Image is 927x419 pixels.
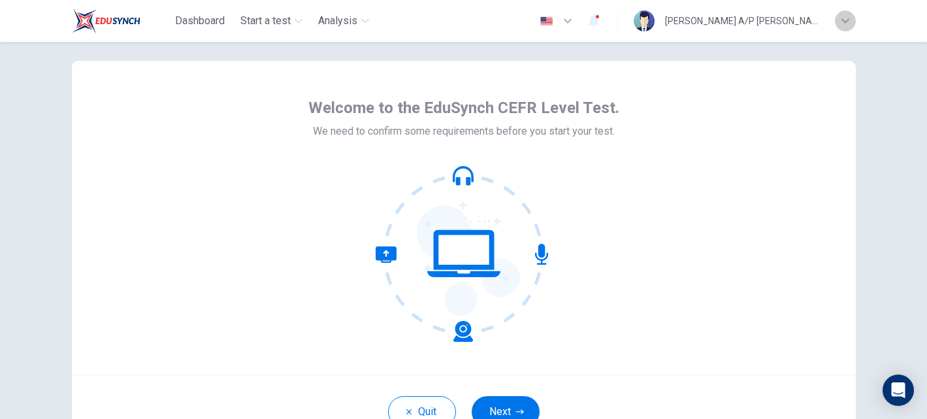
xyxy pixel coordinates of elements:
[235,9,308,33] button: Start a test
[313,124,615,139] span: We need to confirm some requirements before you start your test.
[538,16,555,26] img: en
[308,97,619,118] span: Welcome to the EduSynch CEFR Level Test.
[313,9,374,33] button: Analysis
[170,9,230,33] button: Dashboard
[665,13,819,29] div: [PERSON_NAME] A/P [PERSON_NAME]
[240,13,291,29] span: Start a test
[175,13,225,29] span: Dashboard
[883,375,914,406] div: Open Intercom Messenger
[72,8,140,34] img: EduSynch logo
[318,13,357,29] span: Analysis
[634,10,655,31] img: Profile picture
[72,8,171,34] a: EduSynch logo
